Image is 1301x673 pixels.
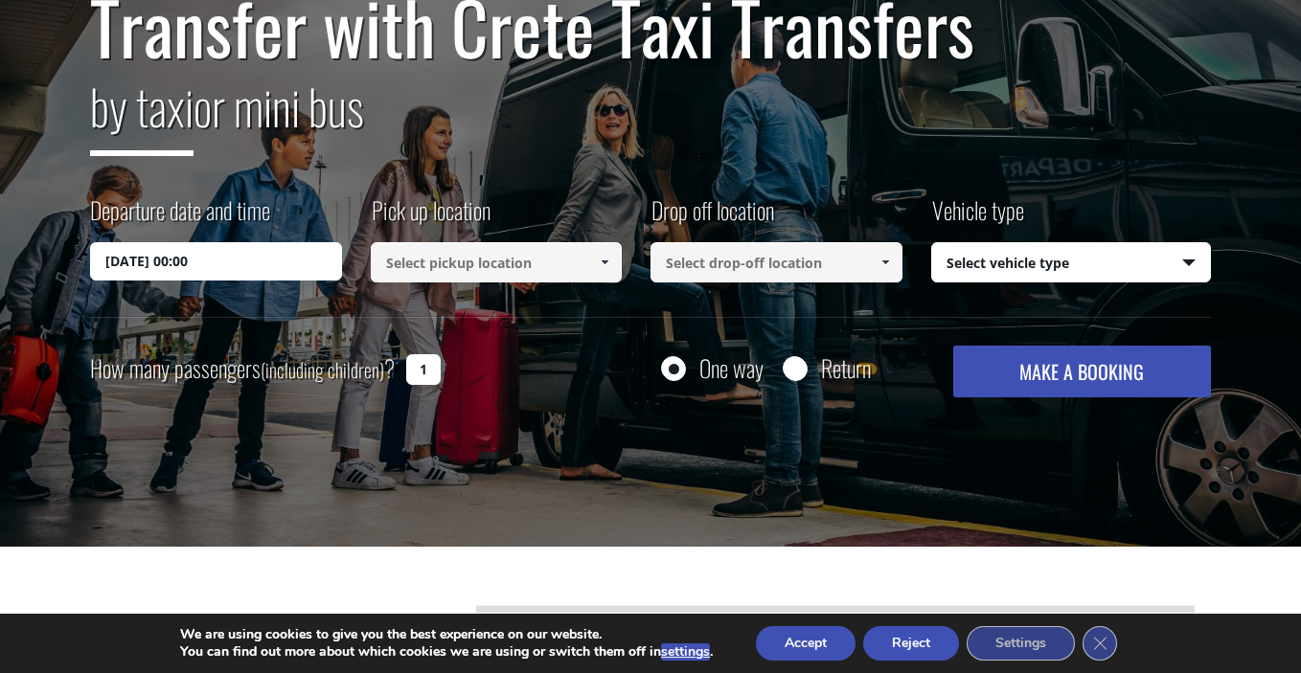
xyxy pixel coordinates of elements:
h2: or mini bus [90,67,1211,170]
p: We are using cookies to give you the best experience on our website. [180,626,713,643]
label: One way [699,356,764,380]
span: Select vehicle type [932,243,1211,283]
button: settings [661,643,710,661]
label: Return [821,356,871,380]
button: Reject [863,626,959,661]
button: MAKE A BOOKING [953,346,1211,397]
div: [GEOGRAPHIC_DATA] [476,605,1195,647]
label: Pick up location [371,193,491,242]
small: (including children) [261,355,384,384]
label: How many passengers ? [90,346,395,393]
label: Departure date and time [90,193,270,242]
button: Accept [756,626,856,661]
input: Select pickup location [371,242,623,282]
button: Settings [967,626,1075,661]
a: Show All Items [589,242,621,282]
p: You can find out more about which cookies we are using or switch them off in . [180,643,713,661]
a: Show All Items [869,242,901,282]
label: Vehicle type [931,193,1024,242]
input: Select drop-off location [650,242,902,282]
button: Close GDPR Cookie Banner [1083,626,1117,661]
span: by taxi [90,70,194,156]
label: Drop off location [650,193,774,242]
